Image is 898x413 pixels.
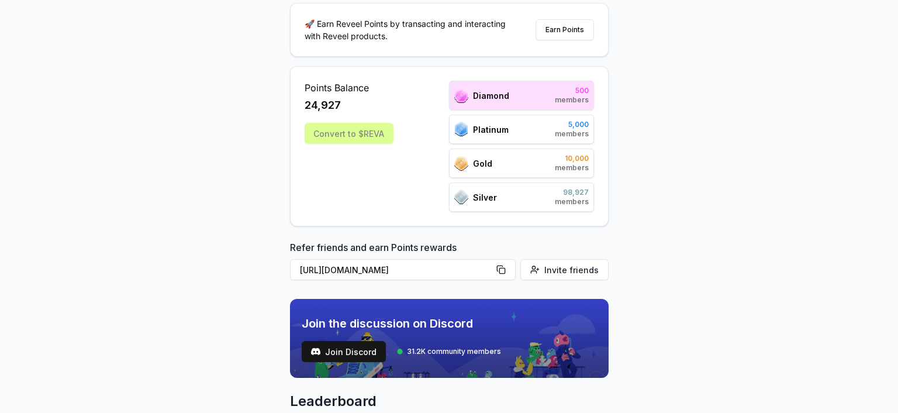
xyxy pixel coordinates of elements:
[407,347,501,356] span: 31.2K community members
[302,341,386,362] a: testJoin Discord
[536,19,594,40] button: Earn Points
[302,315,501,332] span: Join the discussion on Discord
[302,341,386,362] button: Join Discord
[454,190,468,205] img: ranks_icon
[555,120,589,129] span: 5,000
[311,347,320,356] img: test
[290,392,609,411] span: Leaderboard
[555,188,589,197] span: 98,927
[555,163,589,173] span: members
[544,264,599,276] span: Invite friends
[520,259,609,280] button: Invite friends
[473,157,492,170] span: Gold
[305,81,393,95] span: Points Balance
[305,18,515,42] p: 🚀 Earn Reveel Points by transacting and interacting with Reveel products.
[473,191,497,204] span: Silver
[555,95,589,105] span: members
[555,154,589,163] span: 10,000
[454,122,468,137] img: ranks_icon
[290,259,516,280] button: [URL][DOMAIN_NAME]
[473,90,509,102] span: Diamond
[454,156,468,171] img: ranks_icon
[454,88,468,103] img: ranks_icon
[555,129,589,139] span: members
[473,123,509,136] span: Platinum
[555,197,589,206] span: members
[555,86,589,95] span: 500
[325,346,377,358] span: Join Discord
[305,97,341,113] span: 24,927
[290,299,609,378] img: discord_banner
[290,240,609,285] div: Refer friends and earn Points rewards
